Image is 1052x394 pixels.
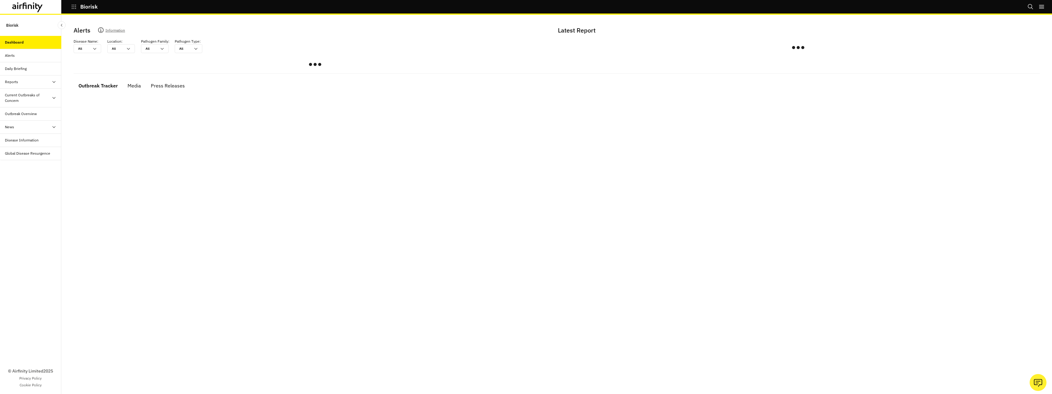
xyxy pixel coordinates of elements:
[5,53,15,58] div: Alerts
[71,2,98,12] button: Biorisk
[58,21,66,29] button: Close Sidebar
[107,39,123,44] p: Location :
[141,39,170,44] p: Pathogen Family :
[151,81,185,90] div: Press Releases
[5,40,24,45] div: Dashboard
[175,39,201,44] p: Pathogen Type :
[19,376,42,381] a: Privacy Policy
[80,4,98,10] p: Biorisk
[6,20,18,31] p: Biorisk
[5,111,37,117] div: Outbreak Overview
[74,26,90,35] p: Alerts
[5,151,50,156] div: Global Disease Resurgence
[5,79,18,85] div: Reports
[20,382,42,388] a: Cookie Policy
[1030,374,1046,391] button: Ask our analysts
[78,81,118,90] div: Outbreak Tracker
[5,124,14,130] div: News
[8,368,53,374] p: © Airfinity Limited 2025
[5,137,39,143] div: Disease Information
[1027,2,1034,12] button: Search
[74,39,98,44] p: Disease Name :
[105,27,125,36] p: Information
[5,66,27,71] div: Daily Briefing
[5,92,51,103] div: Current Outbreaks of Concern
[128,81,141,90] div: Media
[558,26,1037,35] p: Latest Report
